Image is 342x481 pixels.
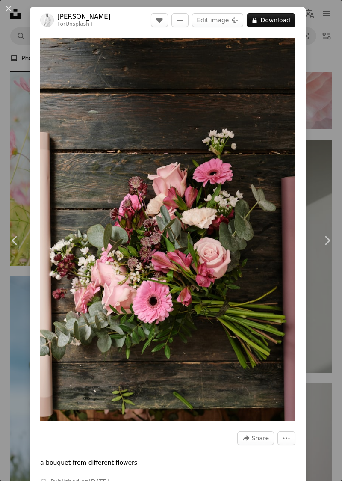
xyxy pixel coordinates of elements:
[247,13,295,27] button: Download
[237,431,274,445] button: Share this image
[151,13,168,27] button: Like
[65,21,94,27] a: Unsplash+
[57,21,111,28] div: For
[40,38,295,421] button: Zoom in on this image
[252,432,269,445] span: Share
[192,13,243,27] button: Edit image
[40,38,295,421] img: a bouquet of flowers sitting on top of a wooden table
[312,199,342,282] a: Next
[40,459,137,467] p: a bouquet from different flowers
[171,13,189,27] button: Add to Collection
[57,12,111,21] a: [PERSON_NAME]
[277,431,295,445] button: More Actions
[40,13,54,27] img: Go to Andrej Lišakov's profile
